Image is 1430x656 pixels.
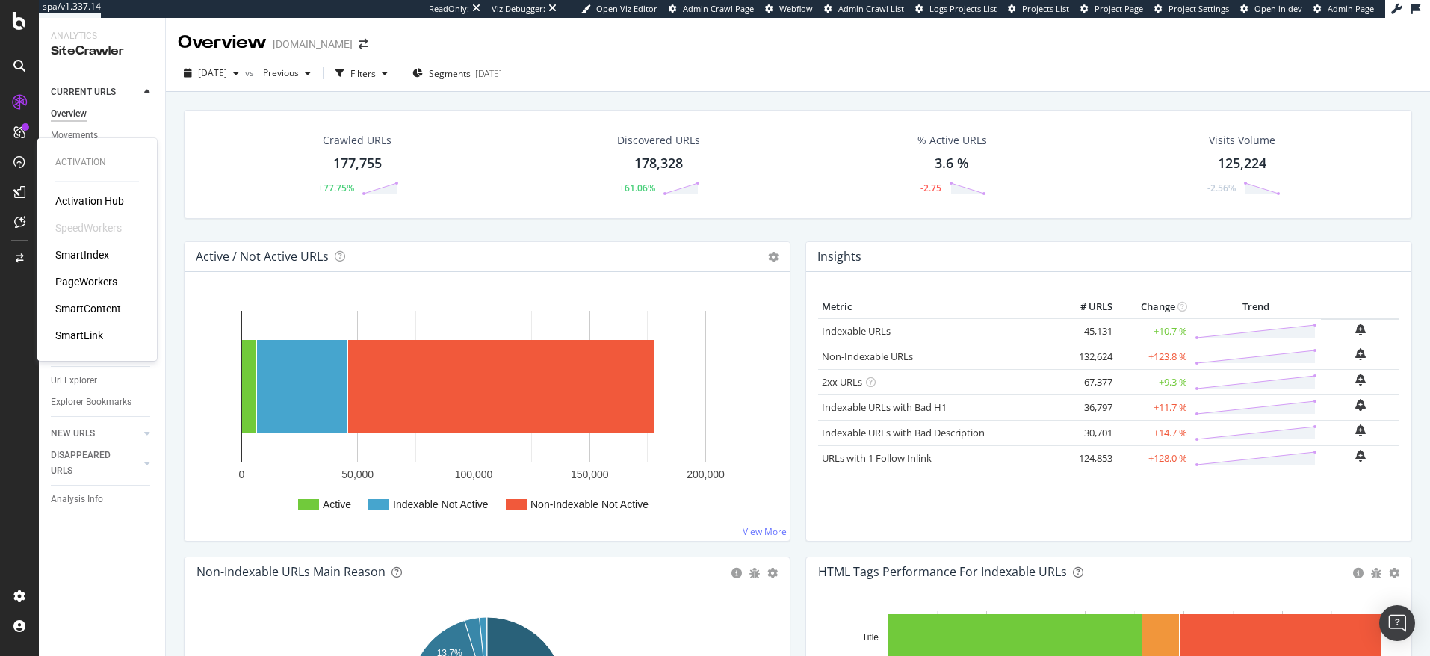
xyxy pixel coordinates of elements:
[634,154,683,173] div: 178,328
[822,375,862,389] a: 2xx URLs
[1209,133,1275,148] div: Visits Volume
[581,3,657,15] a: Open Viz Editor
[1355,450,1366,462] div: bell-plus
[359,39,368,49] div: arrow-right-arrow-left
[1056,394,1116,420] td: 36,797
[51,492,155,507] a: Analysis Info
[1379,605,1415,641] div: Open Intercom Messenger
[51,373,155,389] a: Url Explorer
[818,296,1056,318] th: Metric
[1355,399,1366,411] div: bell-plus
[1022,3,1069,14] span: Projects List
[406,61,508,85] button: Segments[DATE]
[1056,445,1116,471] td: 124,853
[1240,3,1302,15] a: Open in dev
[257,61,317,85] button: Previous
[915,3,997,15] a: Logs Projects List
[55,247,109,262] a: SmartIndex
[1056,296,1116,318] th: # URLS
[1218,154,1266,173] div: 125,224
[768,252,779,262] i: Options
[1116,318,1191,344] td: +10.7 %
[767,568,778,578] div: gear
[51,492,103,507] div: Analysis Info
[822,426,985,439] a: Indexable URLs with Bad Description
[51,84,116,100] div: CURRENT URLS
[51,448,126,479] div: DISAPPEARED URLS
[743,525,787,538] a: View More
[51,128,155,143] a: Movements
[429,67,471,80] span: Segments
[1313,3,1374,15] a: Admin Page
[687,468,725,480] text: 200,000
[1008,3,1069,15] a: Projects List
[818,564,1067,579] div: HTML Tags Performance for Indexable URLs
[318,182,354,194] div: +77.75%
[55,328,103,343] a: SmartLink
[619,182,655,194] div: +61.06%
[1056,344,1116,369] td: 132,624
[51,426,95,442] div: NEW URLS
[1191,296,1321,318] th: Trend
[51,43,153,60] div: SiteCrawler
[492,3,545,15] div: Viz Debugger:
[1328,3,1374,14] span: Admin Page
[51,426,140,442] a: NEW URLS
[257,66,299,79] span: Previous
[196,296,778,529] svg: A chart.
[1355,374,1366,386] div: bell-plus
[731,568,742,578] div: circle-info
[273,37,353,52] div: [DOMAIN_NAME]
[765,3,813,15] a: Webflow
[51,128,98,143] div: Movements
[862,632,879,643] text: Title
[455,468,493,480] text: 100,000
[51,373,97,389] div: Url Explorer
[935,154,969,173] div: 3.6 %
[1116,445,1191,471] td: +128.0 %
[475,67,502,80] div: [DATE]
[196,564,386,579] div: Non-Indexable URLs Main Reason
[198,66,227,79] span: 2025 Sep. 6th
[55,301,121,316] a: SmartContent
[929,3,997,14] span: Logs Projects List
[1116,369,1191,394] td: +9.3 %
[596,3,657,14] span: Open Viz Editor
[1371,568,1381,578] div: bug
[55,156,139,169] div: Activation
[822,451,932,465] a: URLs with 1 Follow Inlink
[1116,394,1191,420] td: +11.7 %
[822,324,891,338] a: Indexable URLs
[824,3,904,15] a: Admin Crawl List
[51,106,87,122] div: Overview
[329,61,394,85] button: Filters
[341,468,374,480] text: 50,000
[239,468,245,480] text: 0
[51,448,140,479] a: DISAPPEARED URLS
[530,498,649,510] text: Non-Indexable Not Active
[1095,3,1143,14] span: Project Page
[920,182,941,194] div: -2.75
[55,274,117,289] a: PageWorkers
[51,394,131,410] div: Explorer Bookmarks
[196,247,329,267] h4: Active / Not Active URLs
[1254,3,1302,14] span: Open in dev
[55,194,124,208] a: Activation Hub
[51,394,155,410] a: Explorer Bookmarks
[323,498,351,510] text: Active
[1355,424,1366,436] div: bell-plus
[55,220,122,235] div: SpeedWorkers
[429,3,469,15] div: ReadOnly:
[917,133,987,148] div: % Active URLs
[51,84,140,100] a: CURRENT URLS
[1080,3,1143,15] a: Project Page
[1056,318,1116,344] td: 45,131
[1389,568,1399,578] div: gear
[393,498,489,510] text: Indexable Not Active
[1355,348,1366,360] div: bell-plus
